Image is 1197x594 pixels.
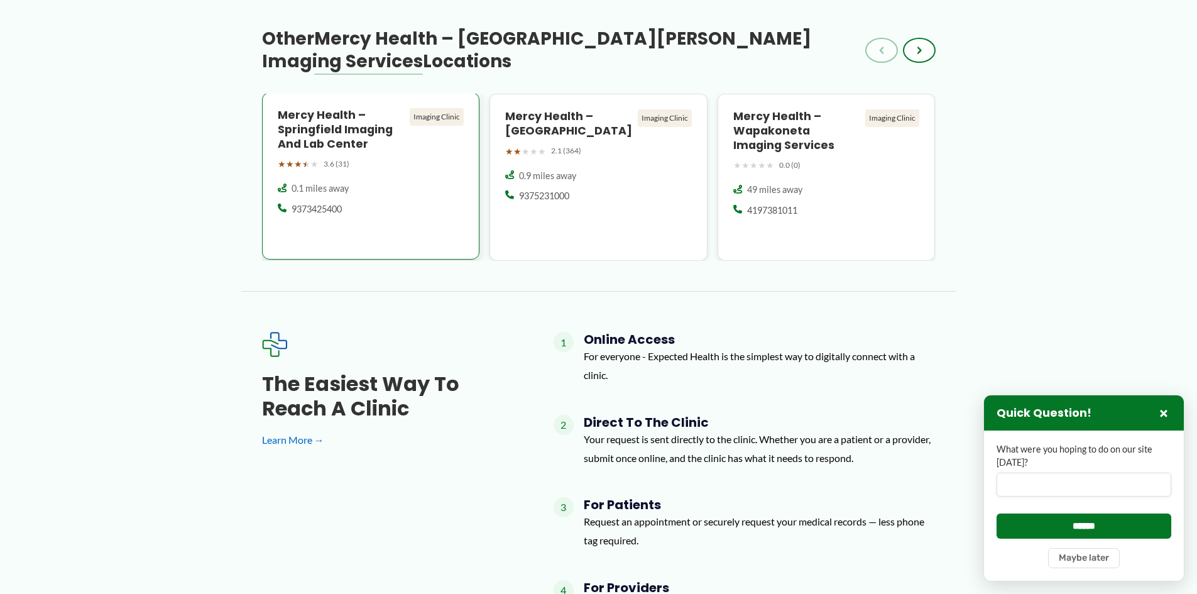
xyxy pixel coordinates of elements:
[513,143,522,160] span: ★
[865,109,919,127] div: Imaging Clinic
[747,204,797,217] span: 4197381011
[638,109,692,127] div: Imaging Clinic
[505,109,633,138] h4: Mercy Health – [GEOGRAPHIC_DATA]
[733,109,861,153] h4: Mercy Health – Wapakoneta Imaging Services
[294,156,302,172] span: ★
[584,415,936,430] h4: Direct to the Clinic
[278,108,405,151] h4: Mercy Health – Springfield Imaging and Lab Center
[758,157,766,173] span: ★
[733,157,741,173] span: ★
[262,372,513,421] h3: The Easiest Way to Reach a Clinic
[262,26,811,74] span: Mercy Health – [GEOGRAPHIC_DATA][PERSON_NAME] Imaging Services
[917,43,922,58] span: ›
[286,156,294,172] span: ★
[584,430,936,467] p: Your request is sent directly to the clinic. Whether you are a patient or a provider, submit once...
[584,497,936,512] h4: For Patients
[1156,405,1171,421] button: Close
[324,157,349,171] span: 3.6 (31)
[584,332,936,347] h4: Online Access
[903,38,936,63] button: ›
[262,28,865,74] h3: Other Locations
[554,497,574,517] span: 3
[879,43,884,58] span: ‹
[489,94,708,261] a: Mercy Health – [GEOGRAPHIC_DATA] Imaging Clinic ★★★★★ 2.1 (364) 0.9 miles away 9375231000
[522,143,530,160] span: ★
[1048,548,1120,568] button: Maybe later
[750,157,758,173] span: ★
[766,157,774,173] span: ★
[302,156,310,172] span: ★
[747,184,802,196] span: 49 miles away
[410,108,464,126] div: Imaging Clinic
[865,38,898,63] button: ‹
[779,158,801,172] span: 0.0 (0)
[292,182,349,195] span: 0.1 miles away
[278,156,286,172] span: ★
[997,443,1171,469] label: What were you hoping to do on our site [DATE]?
[310,156,319,172] span: ★
[584,512,936,549] p: Request an appointment or securely request your medical records — less phone tag required.
[551,144,581,158] span: 2.1 (364)
[538,143,546,160] span: ★
[262,94,480,261] a: Mercy Health – Springfield Imaging and Lab Center Imaging Clinic ★★★★★ 3.6 (31) 0.1 miles away 93...
[997,406,1091,421] h3: Quick Question!
[519,190,569,202] span: 9375231000
[262,332,287,357] img: Expected Healthcare Logo
[505,143,513,160] span: ★
[741,157,750,173] span: ★
[554,415,574,435] span: 2
[262,431,513,449] a: Learn More →
[530,143,538,160] span: ★
[554,332,574,352] span: 1
[519,170,576,182] span: 0.9 miles away
[584,347,936,384] p: For everyone - Expected Health is the simplest way to digitally connect with a clinic.
[292,203,342,216] span: 9373425400
[718,94,936,261] a: Mercy Health – Wapakoneta Imaging Services Imaging Clinic ★★★★★ 0.0 (0) 49 miles away 4197381011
